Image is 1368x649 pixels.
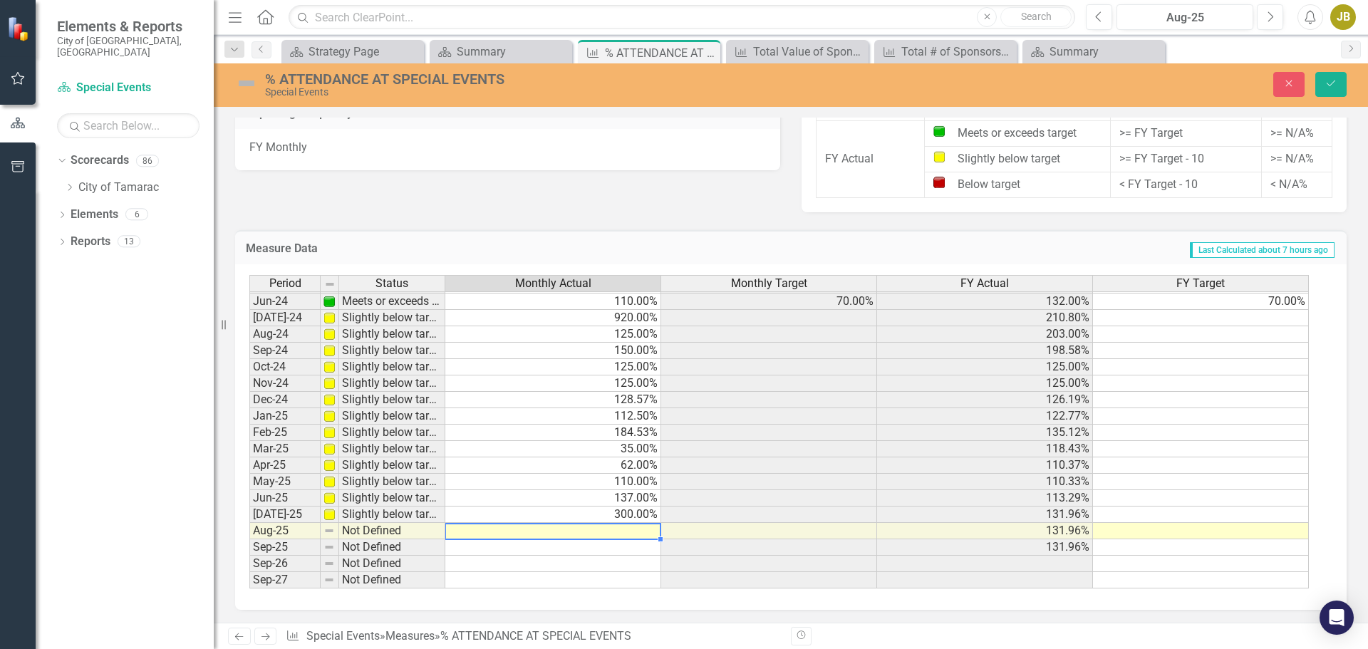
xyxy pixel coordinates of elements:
[877,294,1093,310] td: 132.00%
[817,121,925,198] td: FY Actual
[730,43,865,61] a: Total Value of Sponsorships (in-kind and monetary)
[877,523,1093,539] td: 131.96%
[445,392,661,408] td: 128.57%
[1320,601,1354,635] div: Open Intercom Messenger
[1261,121,1332,147] td: >= N/A%
[440,629,631,643] div: % ATTENDANCE AT SPECIAL EVENTS
[445,294,661,310] td: 110.00%
[339,425,445,441] td: Slightly below target
[433,43,569,61] a: Summary
[933,125,945,137] img: Meets or exceeds target
[269,277,301,290] span: Period
[57,113,199,138] input: Search Below...
[933,151,1102,167] div: Slightly below target
[309,43,420,61] div: Strategy Page
[445,343,661,359] td: 150.00%
[445,490,661,507] td: 137.00%
[265,71,859,87] div: % ATTENDANCE AT SPECIAL EVENTS
[78,180,214,196] a: City of Tamarac
[57,18,199,35] span: Elements & Reports
[285,43,420,61] a: Strategy Page
[339,457,445,474] td: Slightly below target
[339,507,445,523] td: Slightly below target
[136,155,159,167] div: 86
[1026,43,1161,61] a: Summary
[323,410,335,422] img: P5LKOg1sb8zeUYFL+N4OvWQAAAABJRU5ErkJggg==
[877,392,1093,408] td: 126.19%
[445,425,661,441] td: 184.53%
[1021,11,1052,22] span: Search
[445,310,661,326] td: 920.00%
[960,277,1009,290] span: FY Actual
[1050,43,1161,61] div: Summary
[339,539,445,556] td: Not Defined
[249,441,321,457] td: Mar-25
[249,359,321,375] td: Oct-24
[375,277,408,290] span: Status
[265,87,859,98] div: Special Events
[1111,172,1261,198] td: < FY Target - 10
[249,490,321,507] td: Jun-25
[323,509,335,520] img: P5LKOg1sb8zeUYFL+N4OvWQAAAABJRU5ErkJggg==
[323,460,335,471] img: P5LKOg1sb8zeUYFL+N4OvWQAAAABJRU5ErkJggg==
[339,474,445,490] td: Slightly below target
[877,539,1093,556] td: 131.96%
[1111,121,1261,147] td: >= FY Target
[1261,147,1332,172] td: >= N/A%
[1330,4,1356,30] button: JB
[249,294,321,310] td: Jun-24
[515,277,591,290] span: Monthly Actual
[249,310,321,326] td: [DATE]-24
[933,125,1102,142] div: Meets or exceeds target
[249,375,321,392] td: Nov-24
[323,492,335,504] img: P5LKOg1sb8zeUYFL+N4OvWQAAAABJRU5ErkJggg==
[339,556,445,572] td: Not Defined
[246,242,606,255] h3: Measure Data
[57,80,199,96] a: Special Events
[661,294,877,310] td: 70.00%
[445,375,661,392] td: 125.00%
[339,326,445,343] td: Slightly below target
[323,394,335,405] img: P5LKOg1sb8zeUYFL+N4OvWQAAAABJRU5ErkJggg==
[731,277,807,290] span: Monthly Target
[877,474,1093,490] td: 110.33%
[901,43,1013,61] div: Total # of Sponsorships
[877,441,1093,457] td: 118.43%
[71,207,118,223] a: Elements
[323,525,335,536] img: 8DAGhfEEPCf229AAAAAElFTkSuQmCC
[339,375,445,392] td: Slightly below target
[323,328,335,340] img: P5LKOg1sb8zeUYFL+N4OvWQAAAABJRU5ErkJggg==
[877,359,1093,375] td: 125.00%
[71,234,110,250] a: Reports
[339,490,445,507] td: Slightly below target
[249,326,321,343] td: Aug-24
[323,541,335,553] img: 8DAGhfEEPCf229AAAAAElFTkSuQmCC
[445,326,661,343] td: 125.00%
[1111,147,1261,172] td: >= FY Target - 10
[877,507,1093,523] td: 131.96%
[753,43,865,61] div: Total Value of Sponsorships (in-kind and monetary)
[235,72,258,95] img: Not Defined
[249,572,321,588] td: Sep-27
[445,441,661,457] td: 35.00%
[339,523,445,539] td: Not Defined
[339,343,445,359] td: Slightly below target
[249,343,321,359] td: Sep-24
[339,359,445,375] td: Slightly below target
[249,474,321,490] td: May-25
[249,457,321,474] td: Apr-25
[7,16,33,41] img: ClearPoint Strategy
[125,209,148,221] div: 6
[339,294,445,310] td: Meets or exceeds target
[385,629,435,643] a: Measures
[1261,172,1332,198] td: < N/A%
[339,392,445,408] td: Slightly below target
[877,326,1093,343] td: 203.00%
[323,443,335,455] img: P5LKOg1sb8zeUYFL+N4OvWQAAAABJRU5ErkJggg==
[1190,242,1335,258] span: Last Calculated about 7 hours ago
[323,558,335,569] img: 8DAGhfEEPCf229AAAAAElFTkSuQmCC
[605,44,717,62] div: % ATTENDANCE AT SPECIAL EVENTS
[118,236,140,248] div: 13
[877,310,1093,326] td: 210.80%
